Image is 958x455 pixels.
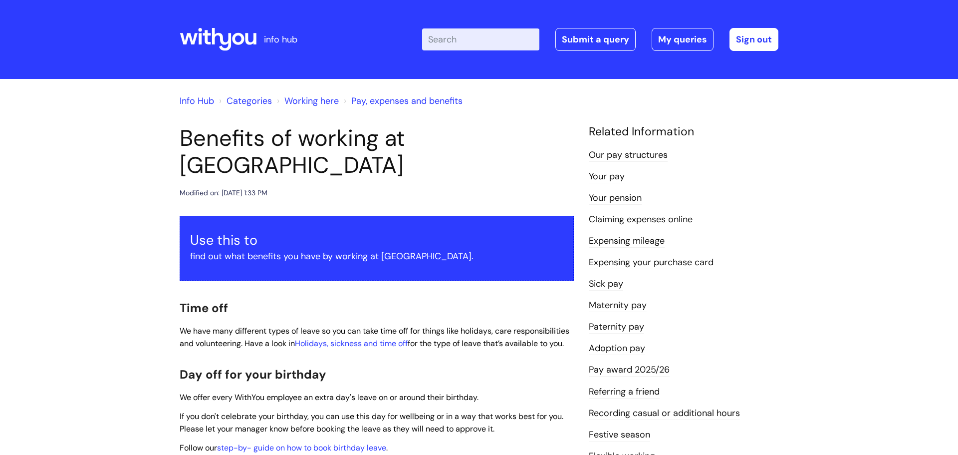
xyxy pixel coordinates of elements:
[589,192,642,205] a: Your pension
[180,443,388,453] span: Follow our .
[422,28,539,50] input: Search
[274,93,339,109] li: Working here
[589,429,650,442] a: Festive season
[190,248,563,264] p: find out what benefits you have by working at [GEOGRAPHIC_DATA].
[589,278,623,291] a: Sick pay
[180,125,574,179] h1: Benefits of working at [GEOGRAPHIC_DATA]
[589,321,644,334] a: Paternity pay
[217,443,386,453] a: step-by- guide on how to book birthday leave
[589,342,645,355] a: Adoption pay
[589,125,778,139] h4: Related Information
[652,28,714,51] a: My queries
[589,170,625,183] a: Your pay
[422,28,778,51] div: | -
[180,326,569,349] span: We have many different types of leave so you can take time off for things like holidays, care res...
[180,367,326,382] span: Day off for your birthday
[180,95,214,107] a: Info Hub
[589,213,693,226] a: Claiming expenses online
[180,300,228,316] span: Time off
[295,338,408,349] a: Holidays, sickness and time off
[264,31,297,47] p: info hub
[227,95,272,107] a: Categories
[589,149,668,162] a: Our pay structures
[180,411,563,434] span: If you don't celebrate your birthday, you can use this day for wellbeing or in a way that works b...
[341,93,463,109] li: Pay, expenses and benefits
[589,299,647,312] a: Maternity pay
[180,187,267,199] div: Modified on: [DATE] 1:33 PM
[351,95,463,107] a: Pay, expenses and benefits
[589,386,660,399] a: Referring a friend
[589,407,740,420] a: Recording casual or additional hours
[284,95,339,107] a: Working here
[190,232,563,248] h3: Use this to
[555,28,636,51] a: Submit a query
[589,364,670,377] a: Pay award 2025/26
[180,392,479,403] span: We offer every WithYou employee an extra day's leave on or around their birthday.
[589,235,665,248] a: Expensing mileage
[589,256,714,269] a: Expensing your purchase card
[729,28,778,51] a: Sign out
[217,93,272,109] li: Solution home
